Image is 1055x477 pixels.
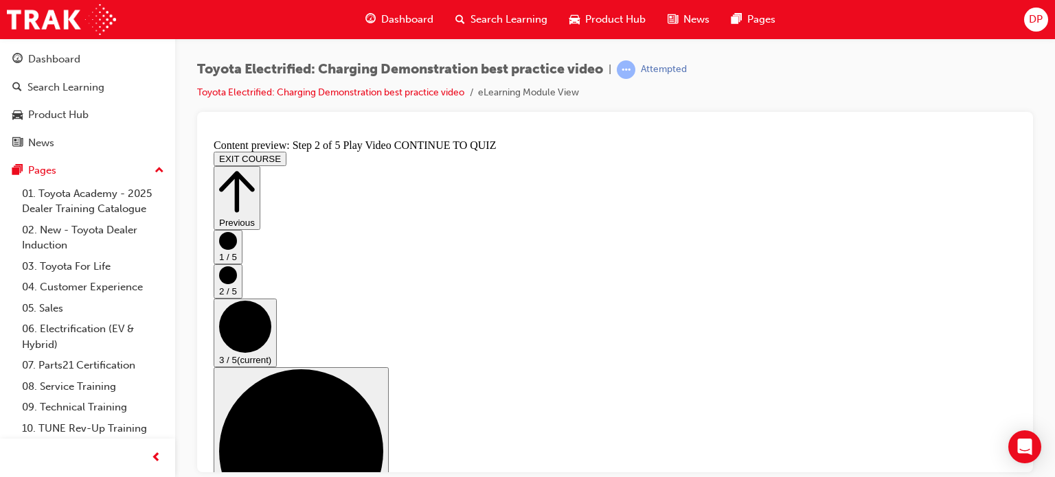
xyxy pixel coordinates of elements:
[16,256,170,277] a: 03. Toyota For Life
[470,12,547,27] span: Search Learning
[731,11,742,28] span: pages-icon
[617,60,635,79] span: learningRecordVerb_ATTEMPT-icon
[28,163,56,178] div: Pages
[28,107,89,123] div: Product Hub
[28,51,80,67] div: Dashboard
[5,96,34,130] button: 1 / 5
[16,355,170,376] a: 07. Parts21 Certification
[478,85,579,101] li: eLearning Module View
[5,130,34,165] button: 2 / 5
[1024,8,1048,32] button: DP
[28,135,54,151] div: News
[16,298,170,319] a: 05. Sales
[16,376,170,397] a: 08. Service Training
[641,63,687,76] div: Attempted
[27,80,104,95] div: Search Learning
[5,165,69,233] button: 3 / 5(current)
[5,75,170,100] a: Search Learning
[11,84,47,94] span: Previous
[16,277,170,298] a: 04. Customer Experience
[5,44,170,158] button: DashboardSearch LearningProduct HubNews
[197,86,464,98] a: Toyota Electrified: Charging Demonstration best practice video
[668,11,678,28] span: news-icon
[5,130,170,156] a: News
[12,109,23,121] span: car-icon
[5,18,78,32] button: EXIT COURSE
[16,318,170,355] a: 06. Electrification (EV & Hybrid)
[558,5,657,34] a: car-iconProduct Hub
[585,12,646,27] span: Product Hub
[455,11,465,28] span: search-icon
[12,82,22,94] span: search-icon
[12,137,23,150] span: news-icon
[5,47,170,72] a: Dashboard
[5,158,170,183] button: Pages
[7,4,116,35] img: Trak
[197,62,603,78] span: Toyota Electrified: Charging Demonstration best practice video
[381,12,433,27] span: Dashboard
[721,5,786,34] a: pages-iconPages
[12,165,23,177] span: pages-icon
[657,5,721,34] a: news-iconNews
[11,118,29,128] span: 1 / 5
[11,152,29,163] span: 2 / 5
[16,183,170,220] a: 01. Toyota Academy - 2025 Dealer Training Catalogue
[569,11,580,28] span: car-icon
[16,418,170,439] a: 10. TUNE Rev-Up Training
[11,221,29,231] span: 3 / 5
[5,32,52,96] button: Previous
[1008,430,1041,463] div: Open Intercom Messenger
[12,54,23,66] span: guage-icon
[1029,12,1043,27] span: DP
[747,12,775,27] span: Pages
[5,5,808,18] div: Content preview: Step 2 of 5 Play Video CONTINUE TO QUIZ
[16,397,170,418] a: 09. Technical Training
[155,162,164,180] span: up-icon
[444,5,558,34] a: search-iconSearch Learning
[365,11,376,28] span: guage-icon
[683,12,710,27] span: News
[354,5,444,34] a: guage-iconDashboard
[151,450,161,467] span: prev-icon
[16,220,170,256] a: 02. New - Toyota Dealer Induction
[609,62,611,78] span: |
[5,102,170,128] a: Product Hub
